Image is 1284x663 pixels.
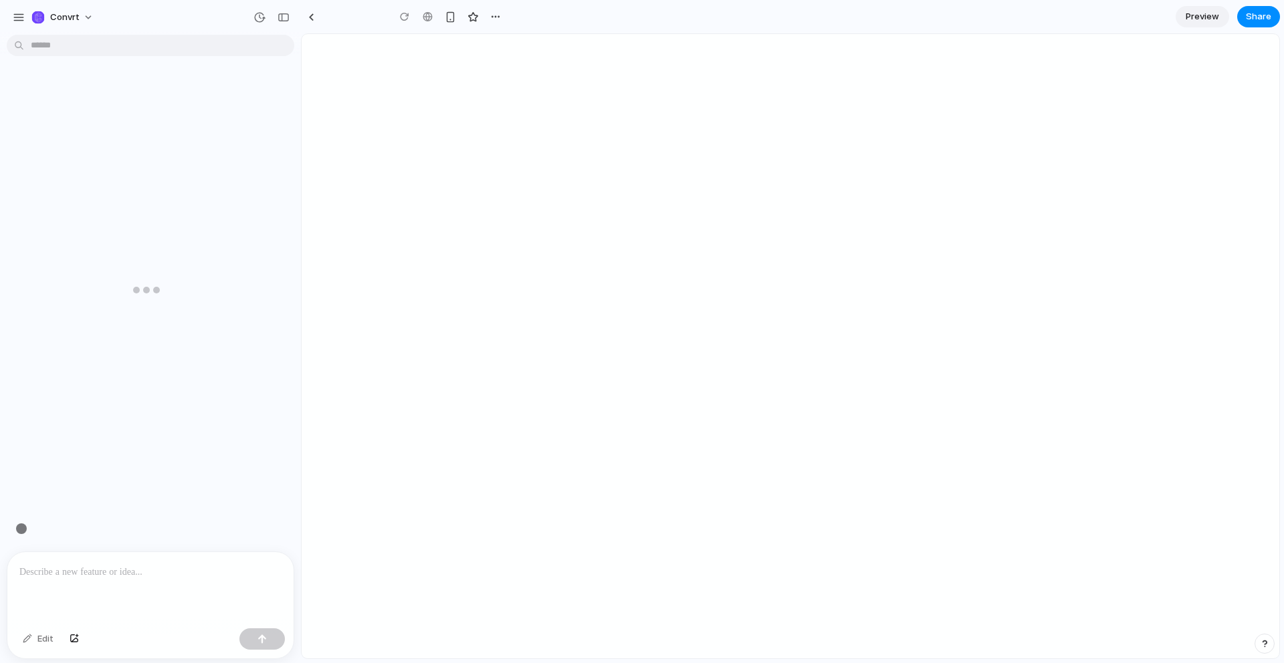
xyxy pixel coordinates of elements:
button: Convrt [26,7,100,28]
span: Share [1246,10,1271,23]
button: Share [1237,6,1280,27]
a: Preview [1176,6,1229,27]
span: Convrt [50,11,80,24]
span: Preview [1186,10,1219,23]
